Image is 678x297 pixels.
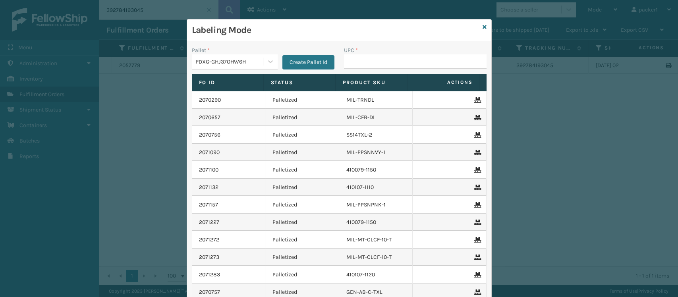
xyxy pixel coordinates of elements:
[192,24,479,36] h3: Labeling Mode
[196,58,264,66] div: FDXG-GHJ37OHW6H
[339,231,413,249] td: MIL-MT-CLCF-10-T
[474,150,479,155] i: Remove From Pallet
[474,97,479,103] i: Remove From Pallet
[265,179,339,196] td: Palletized
[474,132,479,138] i: Remove From Pallet
[474,202,479,208] i: Remove From Pallet
[199,218,219,226] a: 2071227
[199,96,221,104] a: 2070290
[339,126,413,144] td: SS14TXL-2
[265,231,339,249] td: Palletized
[474,220,479,225] i: Remove From Pallet
[410,76,477,89] span: Actions
[474,272,479,278] i: Remove From Pallet
[199,288,220,296] a: 2070757
[265,144,339,161] td: Palletized
[199,183,218,191] a: 2071132
[339,91,413,109] td: MIL-TRNDL
[339,249,413,266] td: MIL-MT-CLCF-10-T
[265,109,339,126] td: Palletized
[199,201,218,209] a: 2071157
[265,91,339,109] td: Palletized
[339,161,413,179] td: 410079-1150
[339,266,413,283] td: 410107-1120
[474,255,479,260] i: Remove From Pallet
[199,236,219,244] a: 2071272
[265,126,339,144] td: Palletized
[344,46,358,54] label: UPC
[265,214,339,231] td: Palletized
[282,55,334,69] button: Create Pallet Id
[474,167,479,173] i: Remove From Pallet
[474,237,479,243] i: Remove From Pallet
[265,196,339,214] td: Palletized
[199,166,218,174] a: 2071100
[474,185,479,190] i: Remove From Pallet
[199,131,220,139] a: 2070756
[343,79,400,86] label: Product SKU
[271,79,328,86] label: Status
[199,148,220,156] a: 2071090
[339,144,413,161] td: MIL-PPSNNVY-1
[199,253,219,261] a: 2071273
[199,271,220,279] a: 2071283
[339,179,413,196] td: 410107-1110
[339,214,413,231] td: 410079-1150
[265,161,339,179] td: Palletized
[474,115,479,120] i: Remove From Pallet
[339,196,413,214] td: MIL-PPSNPNK-1
[265,266,339,283] td: Palletized
[199,79,256,86] label: Fo Id
[199,114,220,121] a: 2070657
[339,109,413,126] td: MIL-CFB-DL
[265,249,339,266] td: Palletized
[192,46,210,54] label: Pallet
[474,289,479,295] i: Remove From Pallet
